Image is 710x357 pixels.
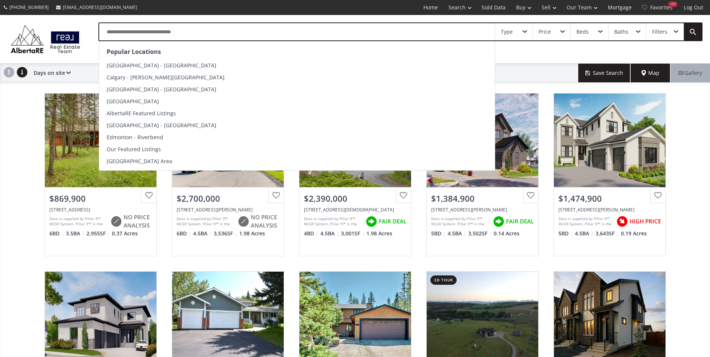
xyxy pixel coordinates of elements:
[107,62,216,69] span: [GEOGRAPHIC_DATA] - [GEOGRAPHIC_DATA]
[595,230,619,237] span: 3,643 SF
[9,4,49,10] span: [PHONE_NUMBER]
[494,230,519,237] span: 0.14 Acres
[341,230,365,237] span: 3,001 SF
[558,207,661,213] div: 249 Eaton Terrace, Rural Rocky View County, AB T1Z 0A1
[177,216,234,227] div: Data is supplied by Pillar 9™ MLS® System. Pillar 9™ is the owner of the copyright in its MLS® Sy...
[124,213,152,229] span: NO PRICE ANALYSIS
[576,29,589,34] div: Beds
[177,193,279,204] div: $2,700,000
[239,230,265,237] span: 1.98 Acres
[631,64,670,82] div: Map
[107,158,172,165] span: [GEOGRAPHIC_DATA] Area
[107,110,176,117] span: AlbertaRE Featured Listings
[583,137,637,144] div: View Photos & Details
[379,217,406,225] span: FAIR DEAL
[431,230,446,237] span: 5 BD
[66,230,85,237] span: 3.5 BA
[328,315,382,322] div: View Photos & Details
[98,45,207,56] div: [GEOGRAPHIC_DATA], [GEOGRAPHIC_DATA]
[642,69,659,77] span: Map
[304,193,406,204] div: $2,390,000
[112,230,138,237] span: 0.37 Acres
[448,230,466,237] span: 4.5 BA
[578,64,631,82] button: Save Search
[558,216,613,227] div: Data is supplied by Pillar 9™ MLS® System. Pillar 9™ is the owner of the copyright in its MLS® Sy...
[63,4,137,10] span: [EMAIL_ADDRESS][DOMAIN_NAME]
[7,23,83,55] img: Logo
[539,29,551,34] div: Price
[201,315,255,322] div: View Photos & Details
[615,214,630,229] img: rating icon
[455,315,509,322] div: View Photos & Details
[251,213,279,229] span: NO PRICE ANALYSIS
[52,0,141,14] a: [EMAIL_ADDRESS][DOMAIN_NAME]
[49,230,64,237] span: 6 BD
[177,230,191,237] span: 6 BD
[74,137,128,144] div: View Photos & Details
[614,29,628,34] div: Baths
[668,1,677,7] div: 169
[304,216,362,227] div: Data is supplied by Pillar 9™ MLS® System. Pillar 9™ is the owner of the copyright in its MLS® Sy...
[86,230,110,237] span: 2,955 SF
[193,230,212,237] span: 4.5 BA
[304,230,319,237] span: 4 BD
[164,86,292,264] a: 3d tour$2,700,000[STREET_ADDRESS][PERSON_NAME]Data is supplied by Pillar 9™ MLS® System. Pillar 9...
[37,86,164,264] a: $869,900[STREET_ADDRESS]Data is supplied by Pillar 9™ MLS® System. Pillar 9™ is the owner of the ...
[558,193,661,204] div: $1,474,900
[419,86,546,264] a: $1,384,900[STREET_ADDRESS][PERSON_NAME]Data is supplied by Pillar 9™ MLS® System. Pillar 9™ is th...
[30,64,71,82] div: Days on site
[177,207,279,213] div: 244094 Partridge Place, Rural Rocky View County, AB T3Z3M2
[107,86,216,93] span: [GEOGRAPHIC_DATA] - [GEOGRAPHIC_DATA]
[491,214,506,229] img: rating icon
[583,315,637,322] div: View Photos & Details
[107,74,225,81] span: Calgary - [PERSON_NAME][GEOGRAPHIC_DATA]
[49,207,152,213] div: 28 Wolf Drive, Rural Rocky View County, AB T3Z 1A3
[320,230,339,237] span: 4.5 BA
[214,230,237,237] span: 3,536 SF
[107,98,159,105] span: [GEOGRAPHIC_DATA]
[107,122,216,129] span: [GEOGRAPHIC_DATA] - [GEOGRAPHIC_DATA]
[679,69,702,77] span: Gallery
[670,64,710,82] div: Gallery
[652,29,667,34] div: Filters
[107,146,161,153] span: Our Featured Listings
[109,214,124,229] img: rating icon
[107,48,161,56] strong: Popular Locations
[630,217,661,225] span: HIGH PRICE
[304,207,406,213] div: 112 Church Ranches Place, Rural Rocky View County, AB T3R 1B1
[49,193,152,204] div: $869,900
[506,217,534,225] span: FAIR DEAL
[292,86,419,264] a: $2,390,000[STREET_ADDRESS][DEMOGRAPHIC_DATA]Data is supplied by Pillar 9™ MLS® System. Pillar 9™ ...
[107,134,163,141] span: Edmonton - Riverbend
[558,230,573,237] span: 5 BD
[501,29,513,34] div: Type
[364,214,379,229] img: rating icon
[468,230,492,237] span: 3,502 SF
[431,193,534,204] div: $1,384,900
[431,207,534,213] div: 9 Eaton Terrace, Rural Rocky View County, AB T1Z 0A1
[74,315,128,322] div: View Photos & Details
[236,214,251,229] img: rating icon
[49,216,107,227] div: Data is supplied by Pillar 9™ MLS® System. Pillar 9™ is the owner of the copyright in its MLS® Sy...
[575,230,594,237] span: 4.5 BA
[431,216,489,227] div: Data is supplied by Pillar 9™ MLS® System. Pillar 9™ is the owner of the copyright in its MLS® Sy...
[546,86,673,264] a: $1,474,900[STREET_ADDRESS][PERSON_NAME]Data is supplied by Pillar 9™ MLS® System. Pillar 9™ is th...
[366,230,392,237] span: 1.98 Acres
[621,230,647,237] span: 0.19 Acres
